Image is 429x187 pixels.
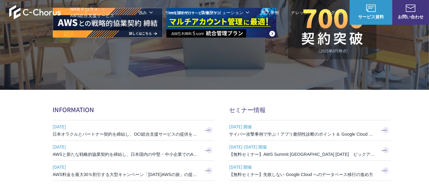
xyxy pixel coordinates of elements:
[229,131,376,137] h3: サイバー攻撃事例で学ぶ！アプリ脆弱性診断のポイント＆ Google Cloud セキュリティ対策
[350,13,392,20] span: サービス資料
[70,6,115,19] span: NHN テコラス AWS総合支援サービス
[9,5,115,20] a: AWS総合支援サービス C-Chorus NHN テコラスAWS総合支援サービス
[229,162,376,171] span: [DATE] 開催
[291,9,314,16] p: ナレッジ
[229,122,376,131] span: [DATE] 開催
[229,161,391,181] a: [DATE] 開催 【無料セミナー】失敗しない Google Cloud へのデータベース移行の進め方
[138,9,153,16] p: 強み
[229,142,376,151] span: [DATE]-[DATE] 開催
[165,9,188,16] p: サービス
[392,13,429,20] span: お問い合わせ
[229,120,391,140] a: [DATE] 開催 サイバー攻撃事例で学ぶ！アプリ脆弱性診断のポイント＆ Google Cloud セキュリティ対策
[53,162,199,171] span: [DATE]
[53,171,199,178] h3: AWS料金を最大30％割引する大型キャンペーン「[DATE]AWSの旅」の提供を開始
[53,161,215,181] a: [DATE] AWS料金を最大30％割引する大型キャンペーン「[DATE]AWSの旅」の提供を開始
[229,171,376,178] h3: 【無料セミナー】失敗しない Google Cloud へのデータベース移行の進め方
[300,9,364,53] img: 契約件数
[53,120,215,140] a: [DATE] 日本オラクルとパートナー契約を締結し、OCI総合支援サービスの提供を開始
[53,105,215,114] h2: INFORMATION
[262,9,279,16] a: 導入事例
[53,142,199,151] span: [DATE]
[229,141,391,160] a: [DATE]-[DATE] 開催 【無料セミナー】AWS Summit [GEOGRAPHIC_DATA] [DATE] ピックアップセッション
[229,151,376,157] h3: 【無料セミナー】AWS Summit [GEOGRAPHIC_DATA] [DATE] ピックアップセッション
[53,151,199,157] h3: AWSと新たな戦略的協業契約を締結し、日本国内の中堅・中小企業でのAWS活用を加速
[53,131,199,137] h3: 日本オラクルとパートナー契約を締結し、OCI総合支援サービスの提供を開始
[53,122,199,131] span: [DATE]
[229,105,391,114] h2: セミナー情報
[201,9,249,16] p: 業種別ソリューション
[406,5,416,12] img: お問い合わせ
[326,9,344,16] a: ログイン
[53,141,215,160] a: [DATE] AWSと新たな戦略的協業契約を締結し、日本国内の中堅・中小企業でのAWS活用を加速
[366,5,376,12] img: AWS総合支援サービス C-Chorus サービス資料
